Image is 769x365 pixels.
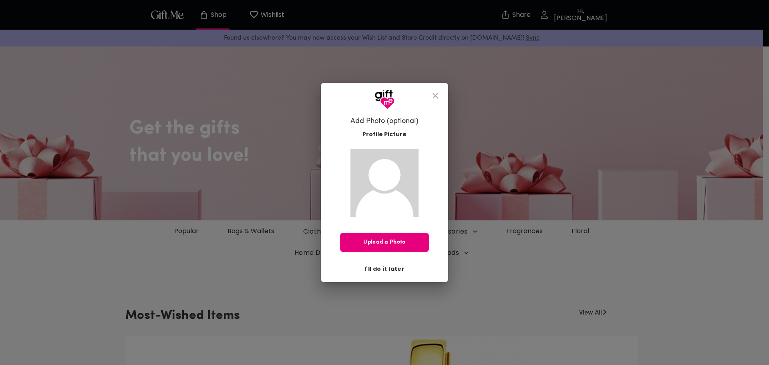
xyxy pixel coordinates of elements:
[361,262,408,276] button: I'll do it later
[362,130,407,139] span: Profile Picture
[340,233,429,252] button: Upload a Photo
[364,264,405,273] span: I'll do it later
[374,89,395,109] img: GiftMe Logo
[350,117,419,126] h6: Add Photo (optional)
[340,238,429,247] span: Upload a Photo
[426,86,445,105] button: close
[350,149,419,217] img: Gift.me default profile picture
